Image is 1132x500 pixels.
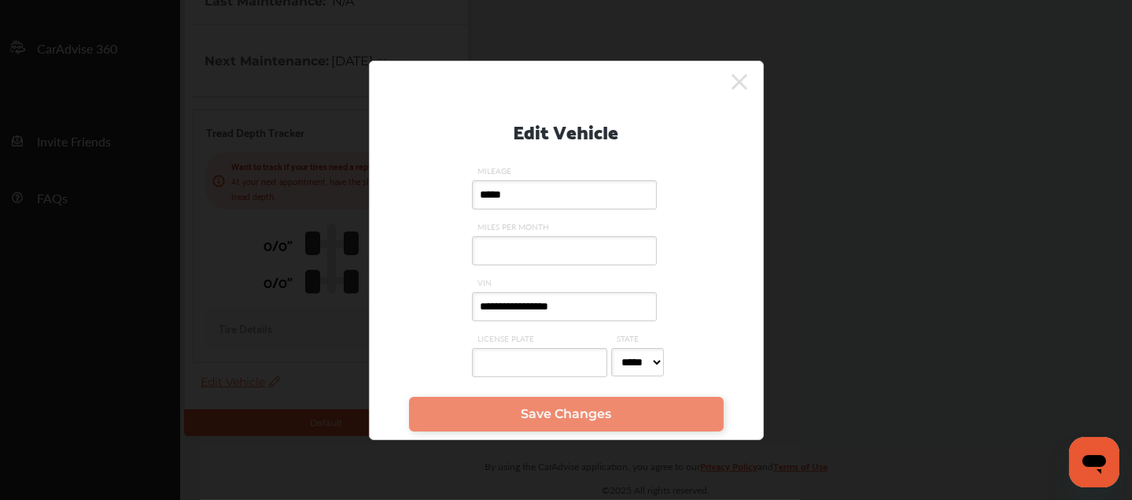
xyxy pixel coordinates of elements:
[472,333,611,344] span: LICENSE PLATE
[514,114,619,146] p: Edit Vehicle
[472,348,607,377] input: LICENSE PLATE
[611,333,668,344] span: STATE
[1069,437,1119,487] iframe: Button to launch messaging window
[472,292,657,321] input: VIN
[472,180,657,209] input: MILEAGE
[472,277,661,288] span: VIN
[521,406,611,421] span: Save Changes
[472,221,661,232] span: MILES PER MONTH
[472,236,657,265] input: MILES PER MONTH
[472,165,661,176] span: MILEAGE
[611,348,664,376] select: STATE
[409,397,724,431] a: Save Changes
